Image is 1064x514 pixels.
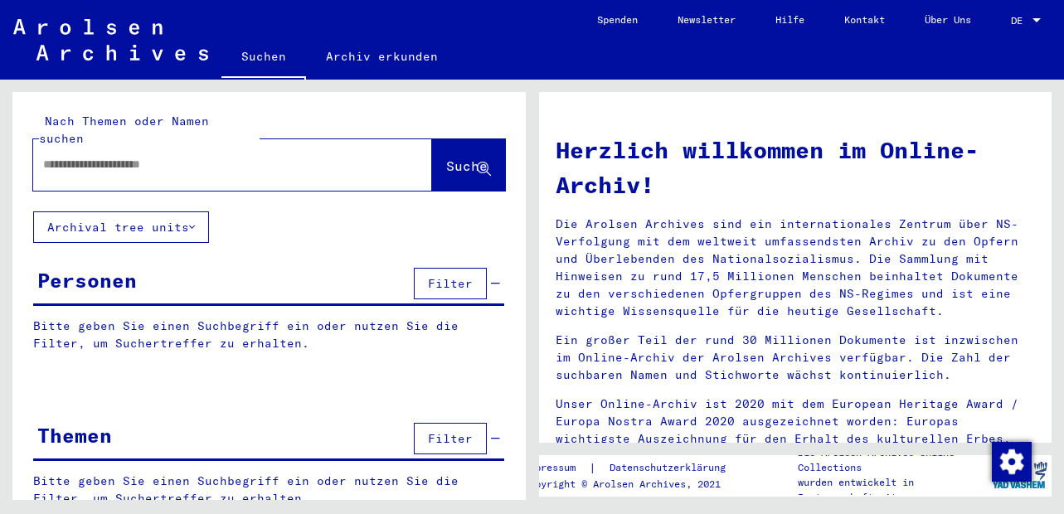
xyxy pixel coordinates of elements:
div: Zustimmung ändern [991,441,1031,481]
img: yv_logo.png [989,454,1051,496]
p: Bitte geben Sie einen Suchbegriff ein oder nutzen Sie die Filter, um Suchertreffer zu erhalten. [33,318,504,352]
span: Suche [446,158,488,174]
p: wurden entwickelt in Partnerschaft mit [798,475,988,505]
div: | [523,459,746,477]
a: Archiv erkunden [306,36,458,76]
p: Ein großer Teil der rund 30 Millionen Dokumente ist inzwischen im Online-Archiv der Arolsen Archi... [556,332,1036,384]
p: Unser Online-Archiv ist 2020 mit dem European Heritage Award / Europa Nostra Award 2020 ausgezeic... [556,395,1036,448]
h1: Herzlich willkommen im Online-Archiv! [556,133,1036,202]
div: Personen [37,265,137,295]
p: Die Arolsen Archives sind ein internationales Zentrum über NS-Verfolgung mit dem weltweit umfasse... [556,216,1036,320]
button: Filter [414,268,487,299]
img: Arolsen_neg.svg [13,19,208,61]
a: Suchen [221,36,306,80]
button: Suche [432,139,505,191]
div: Themen [37,420,112,450]
button: Archival tree units [33,211,209,243]
span: DE [1011,15,1029,27]
img: Zustimmung ändern [992,442,1032,482]
span: Filter [428,276,473,291]
a: Impressum [523,459,589,477]
span: Filter [428,431,473,446]
p: Die Arolsen Archives Online-Collections [798,445,988,475]
mat-label: Nach Themen oder Namen suchen [39,114,209,146]
button: Filter [414,423,487,454]
a: Datenschutzerklärung [596,459,746,477]
p: Copyright © Arolsen Archives, 2021 [523,477,746,492]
